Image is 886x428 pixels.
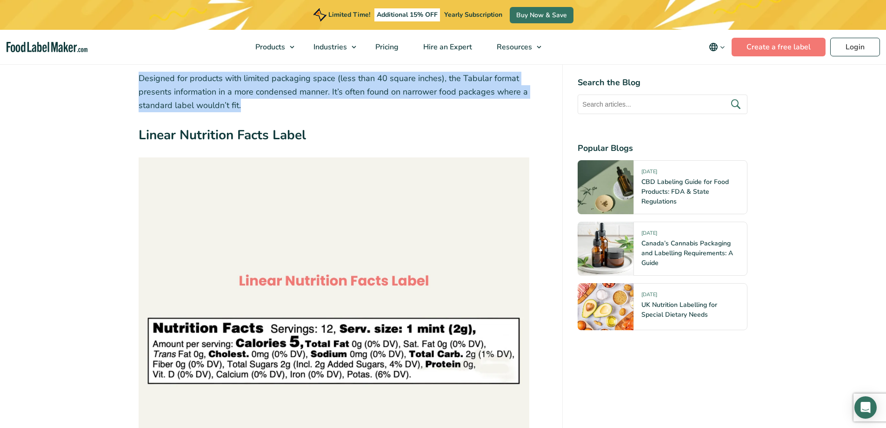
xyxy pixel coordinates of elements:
[641,239,733,267] a: Canada’s Cannabis Packaging and Labelling Requirements: A Guide
[578,95,747,114] input: Search articles...
[363,30,409,64] a: Pricing
[641,230,657,240] span: [DATE]
[301,30,361,64] a: Industries
[411,30,482,64] a: Hire an Expert
[732,38,826,56] a: Create a free label
[253,42,286,52] span: Products
[485,30,546,64] a: Resources
[444,10,502,19] span: Yearly Subscription
[328,10,370,19] span: Limited Time!
[139,126,306,144] strong: Linear Nutrition Facts Label
[854,396,877,419] div: Open Intercom Messenger
[641,291,657,302] span: [DATE]
[510,7,573,23] a: Buy Now & Save
[311,42,348,52] span: Industries
[578,142,747,155] h4: Popular Blogs
[641,300,717,319] a: UK Nutrition Labelling for Special Dietary Needs
[830,38,880,56] a: Login
[578,76,747,89] h4: Search the Blog
[139,72,548,112] p: Designed for products with limited packaging space (less than 40 square inches), the Tabular form...
[641,168,657,179] span: [DATE]
[494,42,533,52] span: Resources
[374,8,440,21] span: Additional 15% OFF
[420,42,473,52] span: Hire an Expert
[373,42,400,52] span: Pricing
[243,30,299,64] a: Products
[641,177,729,206] a: CBD Labeling Guide for Food Products: FDA & State Regulations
